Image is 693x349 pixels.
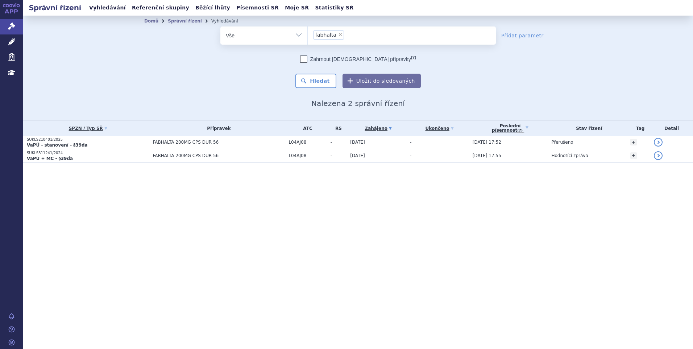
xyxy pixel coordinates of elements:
[130,3,191,13] a: Referenční skupiny
[331,140,347,145] span: -
[410,153,411,158] span: -
[327,121,347,136] th: RS
[289,140,327,145] span: L04AJ08
[331,153,347,158] span: -
[548,121,627,136] th: Stav řízení
[627,121,650,136] th: Tag
[473,121,548,136] a: Poslednípísemnost(?)
[153,153,285,158] span: FABHALTA 200MG CPS DUR 56
[350,153,365,158] span: [DATE]
[311,99,405,108] span: Nalezena 2 správní řízení
[551,140,573,145] span: Přerušeno
[343,74,421,88] button: Uložit do sledovaných
[346,30,350,39] input: fabhalta
[285,121,327,136] th: ATC
[551,153,588,158] span: Hodnotící zpráva
[149,121,285,136] th: Přípravek
[23,3,87,13] h2: Správní řízení
[350,140,365,145] span: [DATE]
[193,3,232,13] a: Běžící lhůty
[168,19,202,24] a: Správní řízení
[654,138,663,147] a: detail
[350,123,406,134] a: Zahájeno
[630,152,637,159] a: +
[27,151,149,156] p: SUKLS311241/2024
[315,32,336,37] span: fabhalta
[283,3,311,13] a: Moje SŘ
[411,55,416,60] abbr: (?)
[473,140,501,145] span: [DATE] 17:52
[27,123,149,134] a: SPZN / Typ SŘ
[27,137,149,142] p: SUKLS210401/2025
[517,128,523,133] abbr: (?)
[27,143,88,148] strong: VaPÚ - stanovení - §39da
[295,74,336,88] button: Hledat
[338,32,343,37] span: ×
[313,3,356,13] a: Statistiky SŘ
[650,121,693,136] th: Detail
[473,153,501,158] span: [DATE] 17:55
[410,123,469,134] a: Ukončeno
[87,3,128,13] a: Vyhledávání
[630,139,637,145] a: +
[289,153,327,158] span: L04AJ08
[501,32,544,39] a: Přidat parametr
[211,16,248,26] li: Vyhledávání
[153,140,285,145] span: FABHALTA 200MG CPS DUR 56
[144,19,158,24] a: Domů
[234,3,281,13] a: Písemnosti SŘ
[654,151,663,160] a: detail
[300,56,416,63] label: Zahrnout [DEMOGRAPHIC_DATA] přípravky
[410,140,411,145] span: -
[27,156,73,161] strong: VaPÚ + MC - §39da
